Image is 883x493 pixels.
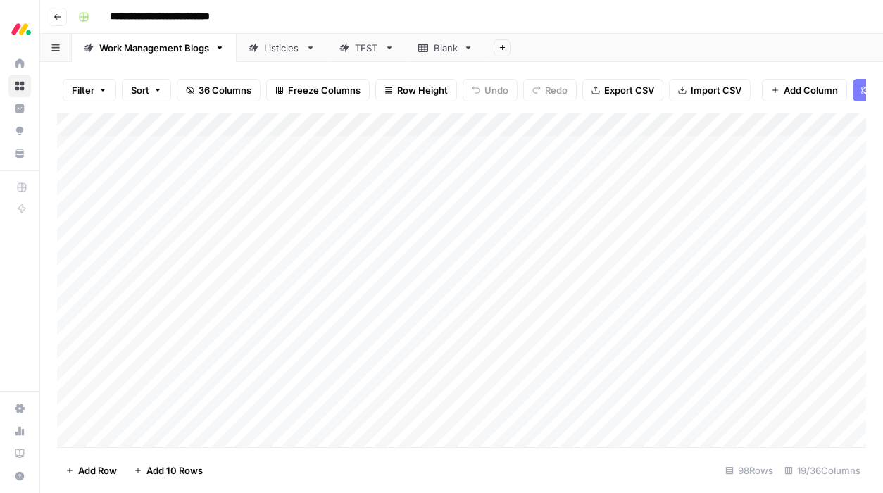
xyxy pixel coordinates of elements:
[8,97,31,120] a: Insights
[463,79,518,101] button: Undo
[177,79,261,101] button: 36 Columns
[8,397,31,420] a: Settings
[523,79,577,101] button: Redo
[8,420,31,442] a: Usage
[691,83,741,97] span: Import CSV
[8,16,34,42] img: Monday.com Logo
[8,120,31,142] a: Opportunities
[237,34,327,62] a: Listicles
[78,463,117,478] span: Add Row
[604,83,654,97] span: Export CSV
[122,79,171,101] button: Sort
[266,79,370,101] button: Freeze Columns
[406,34,485,62] a: Blank
[355,41,379,55] div: TEST
[8,142,31,165] a: Your Data
[327,34,406,62] a: TEST
[720,459,779,482] div: 98 Rows
[779,459,866,482] div: 19/36 Columns
[8,465,31,487] button: Help + Support
[545,83,568,97] span: Redo
[125,459,211,482] button: Add 10 Rows
[784,83,838,97] span: Add Column
[8,75,31,97] a: Browse
[264,41,300,55] div: Listicles
[8,11,31,46] button: Workspace: Monday.com
[288,83,361,97] span: Freeze Columns
[762,79,847,101] button: Add Column
[8,442,31,465] a: Learning Hub
[669,79,751,101] button: Import CSV
[57,459,125,482] button: Add Row
[434,41,458,55] div: Blank
[72,83,94,97] span: Filter
[63,79,116,101] button: Filter
[146,463,203,478] span: Add 10 Rows
[582,79,663,101] button: Export CSV
[397,83,448,97] span: Row Height
[99,41,209,55] div: Work Management Blogs
[8,52,31,75] a: Home
[484,83,508,97] span: Undo
[131,83,149,97] span: Sort
[375,79,457,101] button: Row Height
[72,34,237,62] a: Work Management Blogs
[199,83,251,97] span: 36 Columns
